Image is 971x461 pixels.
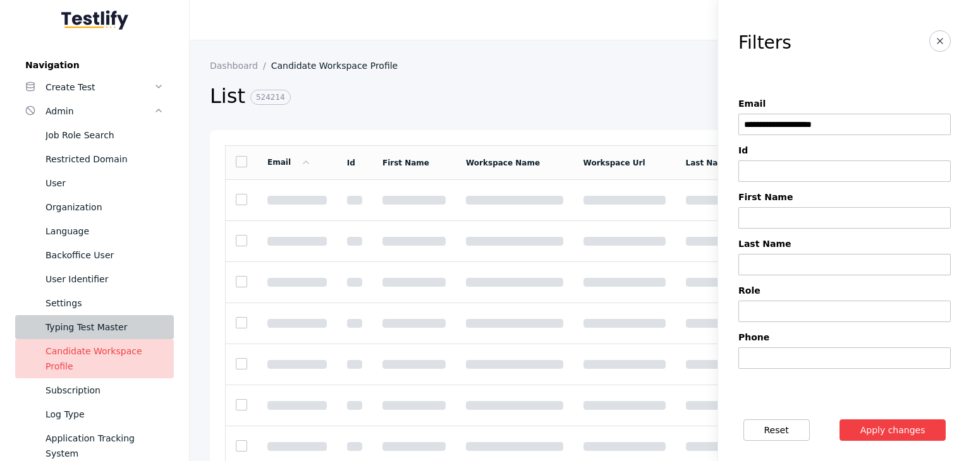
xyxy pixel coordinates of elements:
div: Create Test [46,80,154,95]
img: Testlify - Backoffice [61,10,128,30]
a: Restricted Domain [15,147,174,171]
a: User [15,171,174,195]
a: Backoffice User [15,243,174,267]
a: Id [347,159,355,167]
a: Subscription [15,378,174,402]
button: Apply changes [840,419,946,441]
div: Settings [46,296,164,311]
label: Id [738,145,951,155]
td: Workspace Name [456,146,573,180]
div: Job Role Search [46,128,164,143]
div: User Identifier [46,272,164,287]
div: Application Tracking System [46,431,164,461]
label: Navigation [15,60,174,70]
label: Last Name [738,239,951,249]
span: 524214 [250,90,291,105]
div: Subscription [46,383,164,398]
label: Email [738,99,951,109]
a: Settings [15,291,174,315]
div: Restricted Domain [46,152,164,167]
div: Admin [46,104,154,119]
div: User [46,176,164,191]
button: Reset [743,419,810,441]
label: Phone [738,332,951,342]
a: Dashboard [210,61,271,71]
td: Workspace Url [573,146,676,180]
a: Email [267,158,311,167]
a: Organization [15,195,174,219]
div: Language [46,224,164,239]
a: Language [15,219,174,243]
a: Typing Test Master [15,315,174,339]
div: Backoffice User [46,248,164,263]
h2: List [210,83,739,110]
a: User Identifier [15,267,174,291]
a: Candidate Workspace Profile [15,339,174,378]
div: Candidate Workspace Profile [46,344,164,374]
div: Log Type [46,407,164,422]
a: Job Role Search [15,123,174,147]
a: First Name [382,159,429,167]
a: Candidate Workspace Profile [271,61,408,71]
div: Organization [46,200,164,215]
h3: Filters [738,33,791,53]
a: Log Type [15,402,174,426]
label: First Name [738,192,951,202]
label: Role [738,285,951,296]
div: Typing Test Master [46,320,164,335]
a: Last Name [686,159,731,167]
